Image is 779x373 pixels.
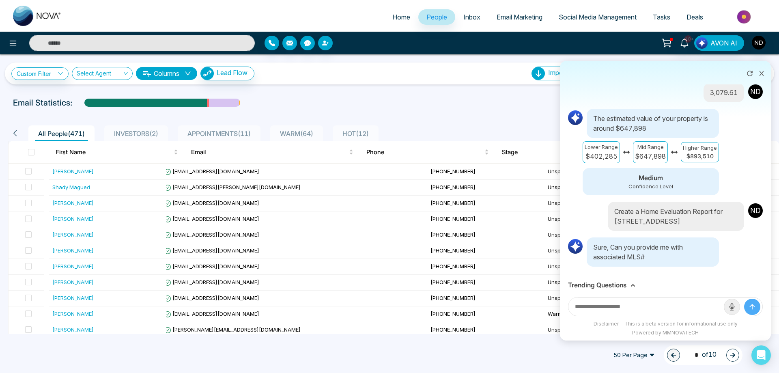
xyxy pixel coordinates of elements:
[430,263,476,270] span: [PHONE_NUMBER]
[683,152,717,160] p: $893,510
[683,144,717,152] p: Higher Range
[635,151,666,161] p: $647,898
[544,306,662,322] td: Warm
[164,216,259,222] span: [EMAIL_ADDRESS][DOMAIN_NAME]
[164,184,301,190] span: [EMAIL_ADDRESS][PERSON_NAME][DOMAIN_NAME]
[164,168,259,175] span: [EMAIL_ADDRESS][DOMAIN_NAME]
[544,180,662,196] td: Unspecified
[13,97,72,109] p: Email Statistics:
[164,200,259,206] span: [EMAIL_ADDRESS][DOMAIN_NAME]
[544,164,662,180] td: Unspecified
[544,196,662,211] td: Unspecified
[564,320,767,328] div: Disclaimer - This is a beta version for informational use only
[164,231,259,238] span: [EMAIL_ADDRESS][DOMAIN_NAME]
[587,237,719,267] p: Sure, Can you provide me with associated MLS#
[184,129,254,138] span: APPOINTMENTS ( 11 )
[52,326,94,334] div: [PERSON_NAME]
[426,13,447,21] span: People
[52,310,94,318] div: [PERSON_NAME]
[544,211,662,227] td: Unspecified
[684,35,692,43] span: 10+
[430,295,476,301] span: [PHONE_NUMBER]
[339,129,372,138] span: HOT ( 12 )
[696,37,708,49] img: Lead Flow
[497,13,542,21] span: Email Marketing
[360,141,495,164] th: Phone
[559,13,637,21] span: Social Media Management
[653,13,670,21] span: Tasks
[56,147,172,157] span: First Name
[551,9,645,25] a: Social Media Management
[52,294,94,302] div: [PERSON_NAME]
[678,9,711,25] a: Deals
[710,88,738,97] p: 3,079.61
[645,9,678,25] a: Tasks
[567,238,583,254] img: AI Logo
[544,275,662,291] td: Unspecified
[185,70,191,77] span: down
[544,291,662,306] td: Unspecified
[585,151,618,161] p: $402,285
[164,247,259,254] span: [EMAIL_ADDRESS][DOMAIN_NAME]
[544,243,662,259] td: Unspecified
[587,109,719,138] p: The estimated value of your property is around $647,898
[455,9,488,25] a: Inbox
[463,13,480,21] span: Inbox
[430,279,476,285] span: [PHONE_NUMBER]
[502,147,618,157] span: Stage
[366,147,483,157] span: Phone
[430,231,476,238] span: [PHONE_NUMBER]
[277,129,316,138] span: WARM ( 64 )
[384,9,418,25] a: Home
[430,216,476,222] span: [PHONE_NUMBER]
[200,67,254,80] button: Lead Flow
[418,9,455,25] a: People
[495,141,631,164] th: Stage
[715,8,774,26] img: Market-place.gif
[11,67,69,80] a: Custom Filter
[430,310,476,317] span: [PHONE_NUMBER]
[585,143,618,151] p: Lower Range
[111,129,161,138] span: INVESTORS ( 2 )
[488,9,551,25] a: Email Marketing
[589,173,712,183] p: Medium
[164,263,259,270] span: [EMAIL_ADDRESS][DOMAIN_NAME]
[751,345,771,365] div: Open Intercom Messenger
[13,6,62,26] img: Nova CRM Logo
[52,246,94,254] div: [PERSON_NAME]
[164,310,259,317] span: [EMAIL_ADDRESS][DOMAIN_NAME]
[52,231,94,239] div: [PERSON_NAME]
[164,279,259,285] span: [EMAIL_ADDRESS][DOMAIN_NAME]
[548,69,590,77] span: Import People
[136,67,197,80] button: Columnsdown
[185,141,360,164] th: Email
[690,349,717,360] span: of 10
[568,281,626,289] h3: Trending Questions
[608,349,661,362] span: 50 Per Page
[614,207,738,226] p: Create a Home Evaluation Report for [STREET_ADDRESS]
[747,203,764,219] img: User Avatar
[747,84,764,100] img: User Avatar
[52,262,94,270] div: [PERSON_NAME]
[544,259,662,275] td: Unspecified
[52,199,94,207] div: [PERSON_NAME]
[694,35,744,51] button: AVON AI
[197,67,254,80] a: Lead FlowLead Flow
[544,227,662,243] td: Unspecified
[567,110,583,126] img: AI Logo
[191,147,347,157] span: Email
[544,322,662,338] td: Unspecified
[686,13,703,21] span: Deals
[430,247,476,254] span: [PHONE_NUMBER]
[52,215,94,223] div: [PERSON_NAME]
[430,326,476,333] span: [PHONE_NUMBER]
[752,36,766,50] img: User Avatar
[430,184,476,190] span: [PHONE_NUMBER]
[430,200,476,206] span: [PHONE_NUMBER]
[201,67,214,80] img: Lead Flow
[392,13,410,21] span: Home
[675,35,694,50] a: 10+
[635,143,666,151] p: Mid Range
[52,183,90,191] div: Shady Magued
[589,183,712,191] p: Confidence Level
